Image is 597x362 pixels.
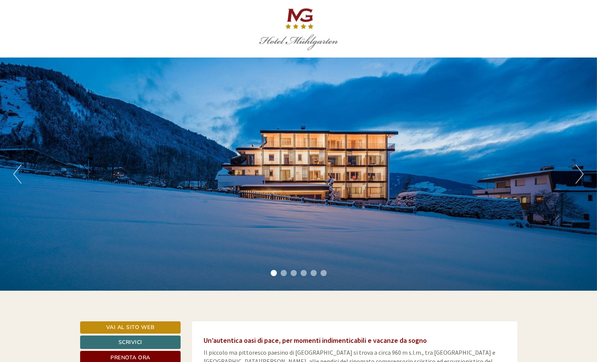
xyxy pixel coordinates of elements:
a: Scrivici [80,336,181,349]
span: Un’autentica oasi di pace, per momenti indimenticabili e vacanze da sogno [204,336,427,345]
button: Next [576,165,584,184]
a: Vai al sito web [80,321,181,334]
button: Previous [13,165,21,184]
